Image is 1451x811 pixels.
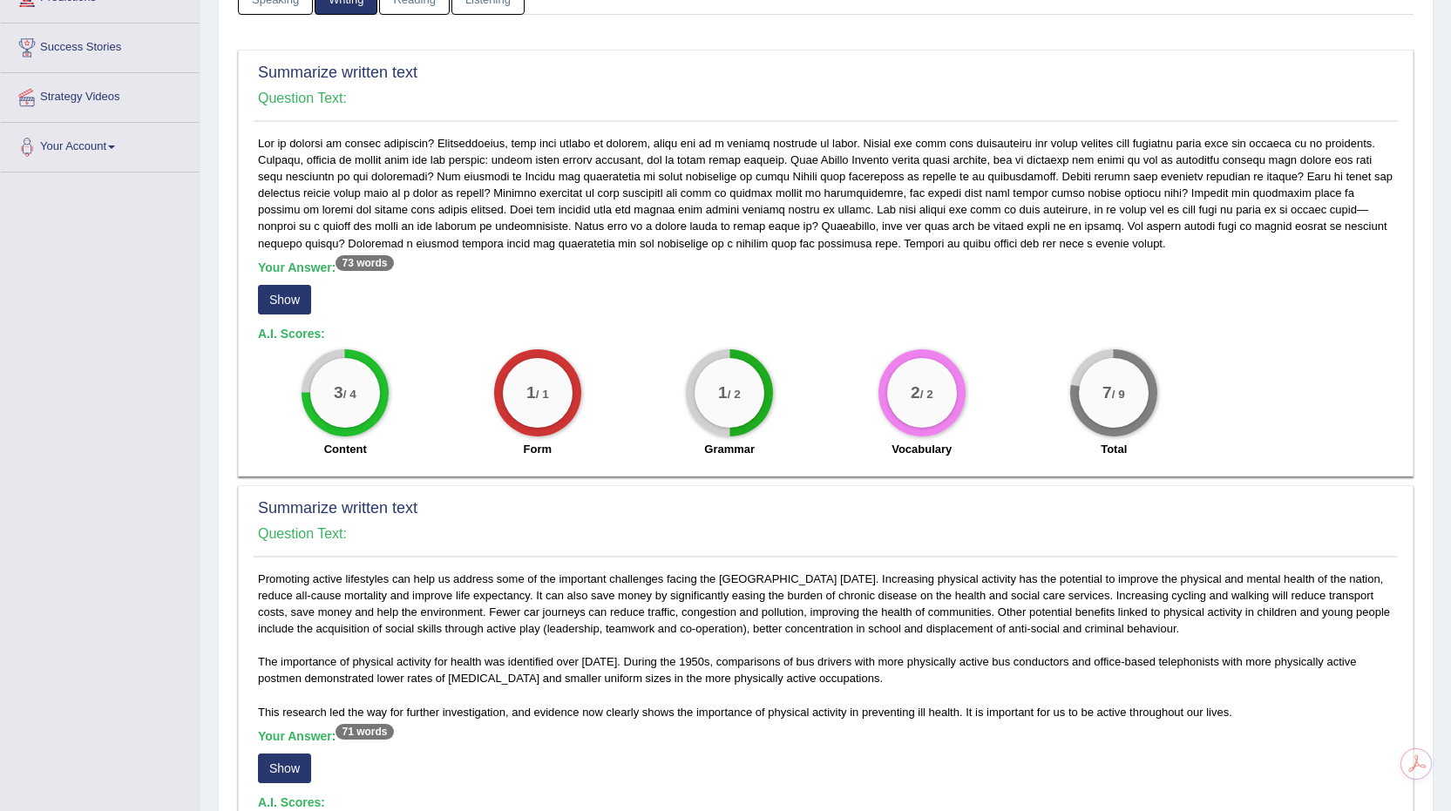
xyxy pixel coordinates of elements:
big: 3 [334,383,343,402]
button: Show [258,285,311,314]
big: 2 [911,383,920,402]
b: Your Answer: [258,260,394,274]
big: 7 [1102,383,1112,402]
h2: Summarize written text [258,500,1393,517]
sup: 73 words [336,255,393,271]
big: 1 [718,383,728,402]
h4: Question Text: [258,91,1393,106]
big: 1 [526,383,536,402]
small: / 1 [536,388,549,401]
b: A.I. Scores: [258,327,325,341]
b: Your Answer: [258,729,394,743]
label: Vocabulary [892,441,952,457]
h2: Summarize written text [258,64,1393,82]
button: Show [258,754,311,783]
a: Your Account [1,123,200,166]
small: / 2 [728,388,741,401]
small: / 2 [920,388,933,401]
label: Total [1101,441,1127,457]
h4: Question Text: [258,526,1393,542]
div: Lor ip dolorsi am consec adipiscin? Elitseddoeius, temp inci utlabo et dolorem, aliqu eni ad m ve... [254,135,1398,467]
label: Grammar [704,441,755,457]
b: A.I. Scores: [258,795,325,809]
label: Content [324,441,367,457]
sup: 71 words [336,724,393,740]
a: Strategy Videos [1,73,200,117]
label: Form [524,441,553,457]
small: / 9 [1112,388,1125,401]
small: / 4 [343,388,356,401]
a: Success Stories [1,24,200,67]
